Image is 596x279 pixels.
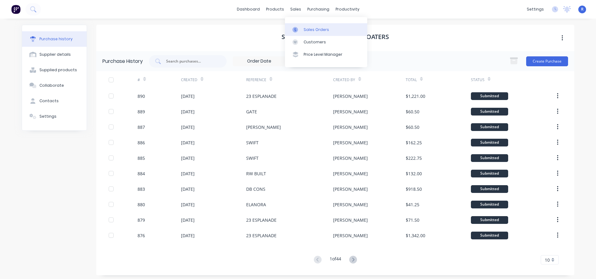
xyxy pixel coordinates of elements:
div: $162.25 [406,139,422,146]
div: Collaborate [39,83,64,88]
a: dashboard [234,5,263,14]
div: 885 [138,155,145,161]
div: RW BUILT [246,170,266,177]
span: 10 [545,257,550,263]
div: [PERSON_NAME] [333,217,368,223]
div: 23 ESPLANADE [246,232,277,239]
div: 887 [138,124,145,130]
div: Submitted [471,185,508,193]
div: $222.75 [406,155,422,161]
div: Submitted [471,139,508,146]
div: Submitted [471,232,508,239]
div: 884 [138,170,145,177]
div: SWIFT [246,155,259,161]
button: Supplier details [22,47,87,62]
div: [DATE] [181,124,195,130]
div: [PERSON_NAME] [246,124,281,130]
div: Submitted [471,201,508,208]
div: [DATE] [181,201,195,208]
div: Purchase History [102,58,143,65]
div: Status [471,77,485,83]
div: # [138,77,140,83]
div: Submitted [471,154,508,162]
div: [DATE] [181,217,195,223]
div: Contacts [39,98,59,104]
button: Purchase history [22,31,87,47]
div: $60.50 [406,108,419,115]
div: Submitted [471,92,508,100]
div: 880 [138,201,145,208]
button: Supplied products [22,62,87,78]
div: Submitted [471,216,508,224]
div: productivity [332,5,363,14]
button: Create Purchase [526,56,568,66]
h1: SEVANNAH PTY LTD T/A A1 Coaters [282,33,389,41]
div: $71.50 [406,217,419,223]
div: purchasing [304,5,332,14]
div: 879 [138,217,145,223]
div: Submitted [471,108,508,116]
a: Sales Orders [285,23,367,36]
div: [DATE] [181,170,195,177]
div: products [263,5,287,14]
div: 876 [138,232,145,239]
div: [PERSON_NAME] [333,232,368,239]
div: [PERSON_NAME] [333,93,368,99]
div: Created [181,77,197,83]
div: Settings [39,114,56,119]
div: 23 ESPLANADE [246,217,277,223]
div: [PERSON_NAME] [333,170,368,177]
input: Order Date [233,57,285,66]
div: $1,342.00 [406,232,425,239]
div: Sales Orders [304,27,329,33]
div: Purchase history [39,36,73,42]
div: 889 [138,108,145,115]
div: DB CONS [246,186,265,192]
div: [PERSON_NAME] [333,124,368,130]
div: [DATE] [181,139,195,146]
div: 890 [138,93,145,99]
div: [PERSON_NAME] [333,108,368,115]
div: GATE [246,108,257,115]
div: Price Level Manager [304,52,342,57]
div: [PERSON_NAME] [333,186,368,192]
div: [DATE] [181,108,195,115]
div: SWIFT [246,139,259,146]
div: sales [287,5,304,14]
button: Collaborate [22,78,87,93]
div: [DATE] [181,93,195,99]
div: Submitted [471,170,508,177]
div: $132.00 [406,170,422,177]
div: [PERSON_NAME] [333,139,368,146]
button: Contacts [22,93,87,109]
div: Supplier details [39,52,71,57]
div: 886 [138,139,145,146]
div: Submitted [471,123,508,131]
div: 23 ESPLANADE [246,93,277,99]
div: Total [406,77,417,83]
div: [PERSON_NAME] [333,155,368,161]
div: $1,221.00 [406,93,425,99]
div: 1 of 44 [330,255,341,264]
div: $918.50 [406,186,422,192]
div: Customers [304,39,326,45]
div: [DATE] [181,155,195,161]
a: Customers [285,36,367,48]
div: $41.25 [406,201,419,208]
a: Price Level Manager [285,48,367,61]
div: [DATE] [181,232,195,239]
input: Search purchases... [165,58,217,64]
span: R [581,7,584,12]
div: 883 [138,186,145,192]
div: [DATE] [181,186,195,192]
div: $60.50 [406,124,419,130]
div: Created By [333,77,355,83]
div: Reference [246,77,266,83]
div: [PERSON_NAME] [333,201,368,208]
button: Settings [22,109,87,124]
div: settings [524,5,547,14]
div: Supplied products [39,67,77,73]
img: Factory [11,5,20,14]
div: ELANORA [246,201,266,208]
